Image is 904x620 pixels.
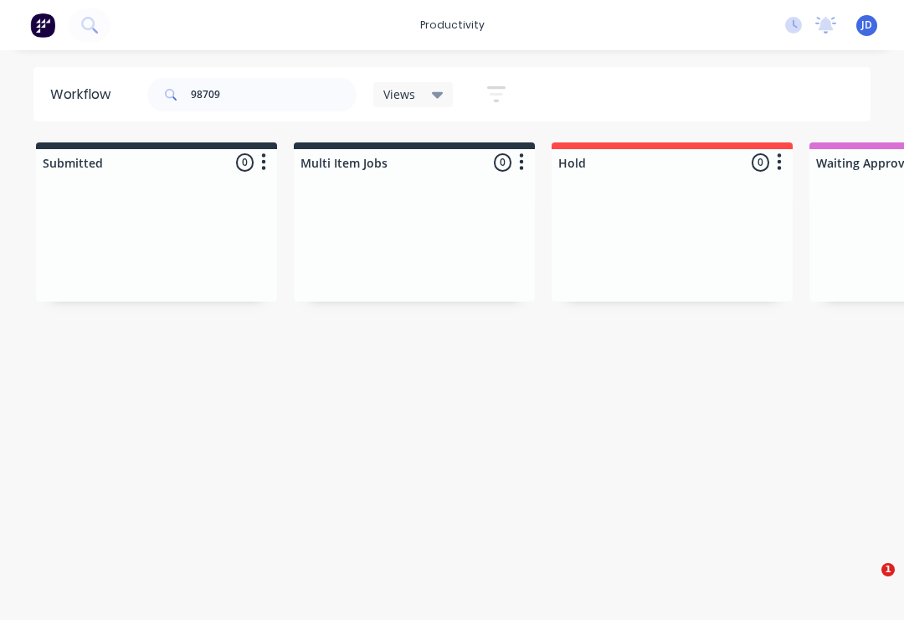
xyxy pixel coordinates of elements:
img: Factory [30,13,55,38]
div: productivity [412,13,493,38]
span: JD [861,18,872,33]
input: Search for orders... [191,78,357,111]
iframe: Intercom live chat [847,563,887,603]
span: Views [383,85,415,103]
span: 1 [881,563,895,576]
div: Workflow [50,85,119,105]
